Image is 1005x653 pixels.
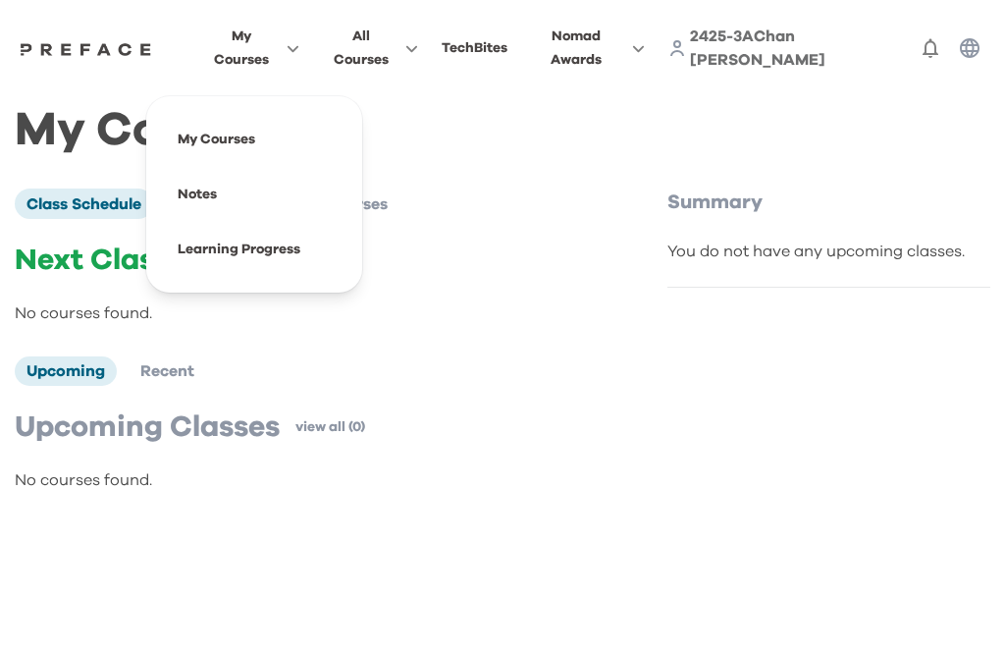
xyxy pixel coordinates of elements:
span: 2425-3AChan [PERSON_NAME] [690,28,825,68]
a: Learning Progress [178,243,300,256]
h1: My Courses [15,120,990,141]
div: TechBites [442,36,507,60]
div: You do not have any upcoming classes. [667,240,990,263]
p: No courses found. [15,468,616,492]
span: Upcoming [26,363,105,379]
span: Recent [140,363,194,379]
span: All Courses [329,25,394,72]
img: Preface Logo [16,41,156,57]
span: My Courses [209,25,276,72]
span: Nomad Awards [531,25,620,72]
p: Next Class [15,243,616,278]
button: My Courses [203,24,306,73]
button: All Courses [323,24,424,73]
span: Class Schedule [26,196,141,212]
p: Upcoming Classes [15,409,280,445]
p: No courses found. [15,301,616,325]
a: view all (0) [295,417,365,437]
button: Nomad Awards [525,24,651,73]
a: Preface Logo [16,40,156,56]
a: 2425-3AChan [PERSON_NAME] [690,25,911,72]
a: My Courses [178,133,255,146]
p: Summary [667,189,990,216]
a: Notes [178,188,217,201]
